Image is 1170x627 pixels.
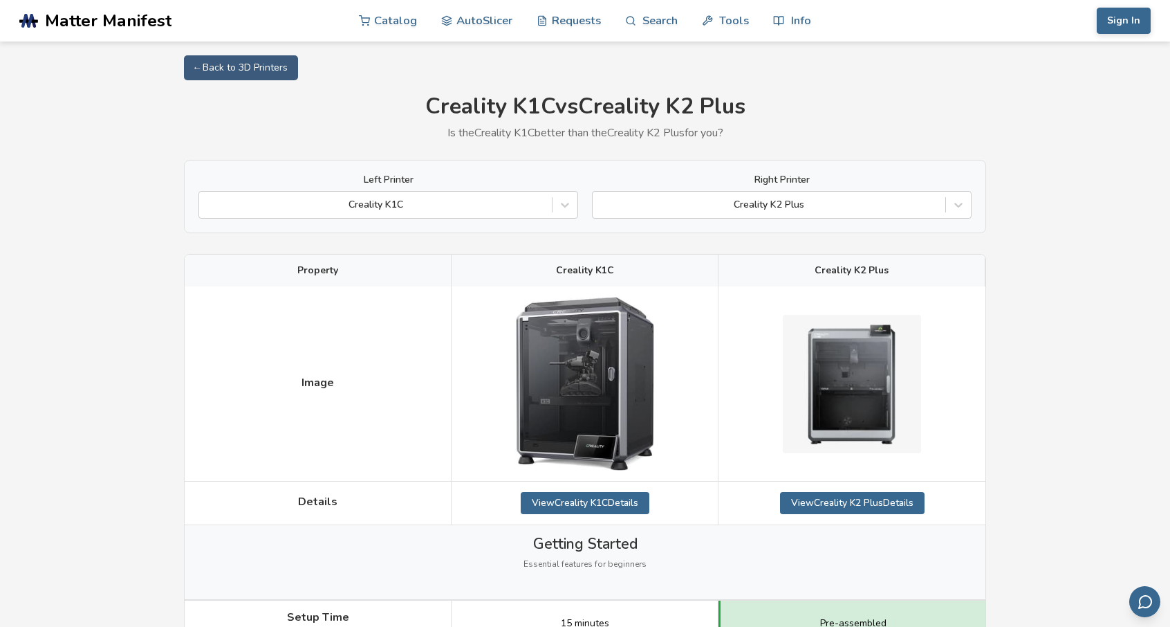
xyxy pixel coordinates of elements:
span: Image [301,376,334,389]
img: Creality K1C [516,297,654,471]
button: Sign In [1097,8,1151,34]
label: Left Printer [198,174,578,185]
span: Creality K2 Plus [815,265,889,276]
h1: Creality K1C vs Creality K2 Plus [184,94,986,120]
span: Creality K1C [556,265,614,276]
span: Setup Time [287,611,349,624]
a: ← Back to 3D Printers [184,55,298,80]
img: Creality K2 Plus [783,315,921,453]
span: Details [298,496,337,508]
input: Creality K2 Plus [600,199,602,210]
p: Is the Creality K1C better than the Creality K2 Plus for you? [184,127,986,139]
a: ViewCreality K1CDetails [521,492,649,514]
button: Wyślij opinię e-mailem [1129,586,1160,617]
input: Creality K1C [206,199,209,210]
a: ViewCreality K2 PlusDetails [780,492,925,514]
span: Essential features for beginners [523,560,647,570]
span: Property [297,265,338,276]
label: Right Printer [592,174,972,185]
span: Getting Started [533,536,638,552]
span: Matter Manifest [45,11,171,30]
